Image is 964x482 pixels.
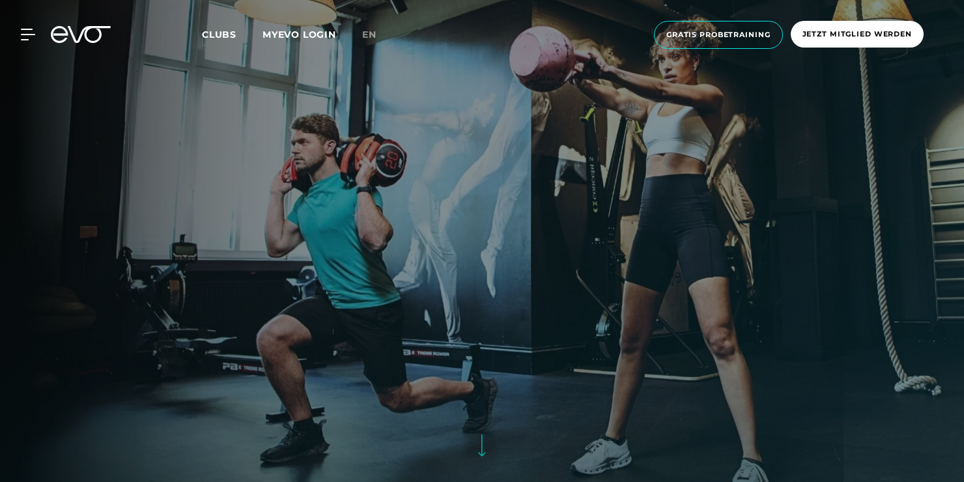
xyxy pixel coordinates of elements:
a: MYEVO LOGIN [262,29,336,40]
span: Clubs [202,29,236,40]
a: Clubs [202,28,262,40]
a: Gratis Probetraining [650,21,787,49]
span: Jetzt Mitglied werden [802,29,912,40]
a: en [362,27,392,42]
a: Jetzt Mitglied werden [787,21,928,49]
span: Gratis Probetraining [666,29,771,40]
span: en [362,29,376,40]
